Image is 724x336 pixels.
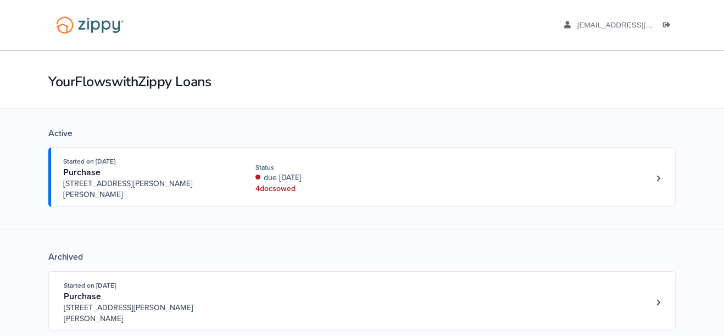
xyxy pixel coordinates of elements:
span: [STREET_ADDRESS][PERSON_NAME][PERSON_NAME] [64,303,231,324]
div: Archived [48,251,676,262]
div: 4 doc s owed [255,183,402,194]
a: edit profile [564,21,703,32]
div: due [DATE] [255,172,402,183]
div: Active [48,128,676,139]
a: Open loan 3844698 [48,271,676,331]
span: Started on [DATE] [64,282,116,289]
span: [STREET_ADDRESS][PERSON_NAME][PERSON_NAME] [63,178,231,200]
a: Log out [663,21,675,32]
span: Purchase [63,167,101,178]
a: Open loan 4201219 [48,147,676,207]
img: Logo [49,11,131,39]
span: Started on [DATE] [63,158,115,165]
span: andcook84@outlook.com [577,21,703,29]
div: Status [255,163,402,172]
a: Loan number 3844698 [650,294,666,311]
a: Loan number 4201219 [650,170,666,187]
h1: Your Flows with Zippy Loans [48,72,676,91]
span: Purchase [64,291,101,302]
